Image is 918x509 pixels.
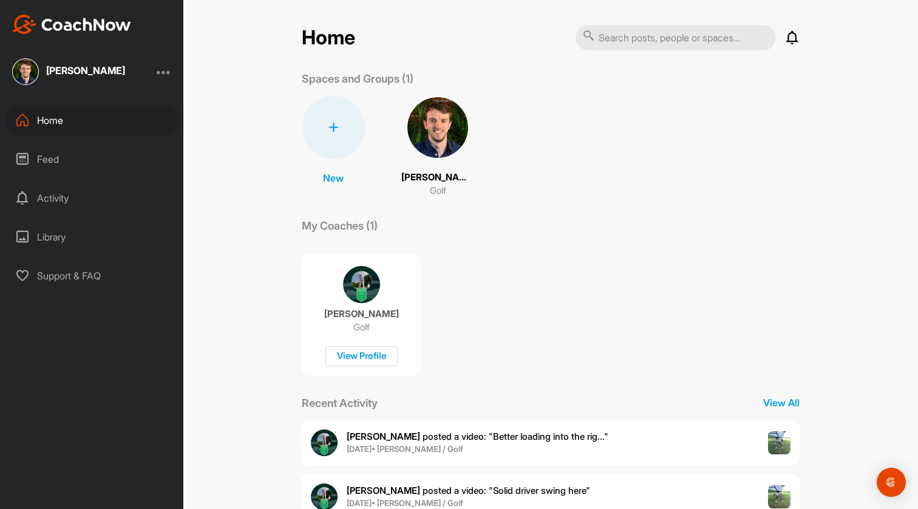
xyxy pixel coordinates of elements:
[12,58,39,85] img: square_100985ac2e9e1ee63f799673e5c2cc52.jpg
[401,96,474,198] a: [PERSON_NAME]Golf
[302,217,378,234] p: My Coaches (1)
[302,70,413,87] p: Spaces and Groups (1)
[768,485,791,508] img: post image
[576,25,776,50] input: Search posts, people or spaces...
[302,395,378,411] p: Recent Activity
[7,105,178,135] div: Home
[347,431,420,442] b: [PERSON_NAME]
[347,444,463,454] b: [DATE] • [PERSON_NAME] / Golf
[347,485,420,496] b: [PERSON_NAME]
[302,26,355,50] h2: Home
[325,346,398,366] div: View Profile
[7,261,178,291] div: Support & FAQ
[430,184,446,198] p: Golf
[12,15,131,34] img: CoachNow
[401,171,474,185] p: [PERSON_NAME]
[406,96,469,159] img: square_100985ac2e9e1ee63f799673e5c2cc52.jpg
[7,144,178,174] div: Feed
[311,429,338,456] img: user avatar
[7,222,178,252] div: Library
[763,395,800,410] p: View All
[46,66,125,75] div: [PERSON_NAME]
[353,321,370,333] p: Golf
[347,485,590,496] span: posted a video : " Solid driver swing here "
[877,468,906,497] div: Open Intercom Messenger
[324,308,399,320] p: [PERSON_NAME]
[7,183,178,213] div: Activity
[343,266,380,303] img: coach avatar
[768,431,791,454] img: post image
[347,431,608,442] span: posted a video : " Better loading into the rig... "
[323,171,344,185] p: New
[347,498,463,508] b: [DATE] • [PERSON_NAME] / Golf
